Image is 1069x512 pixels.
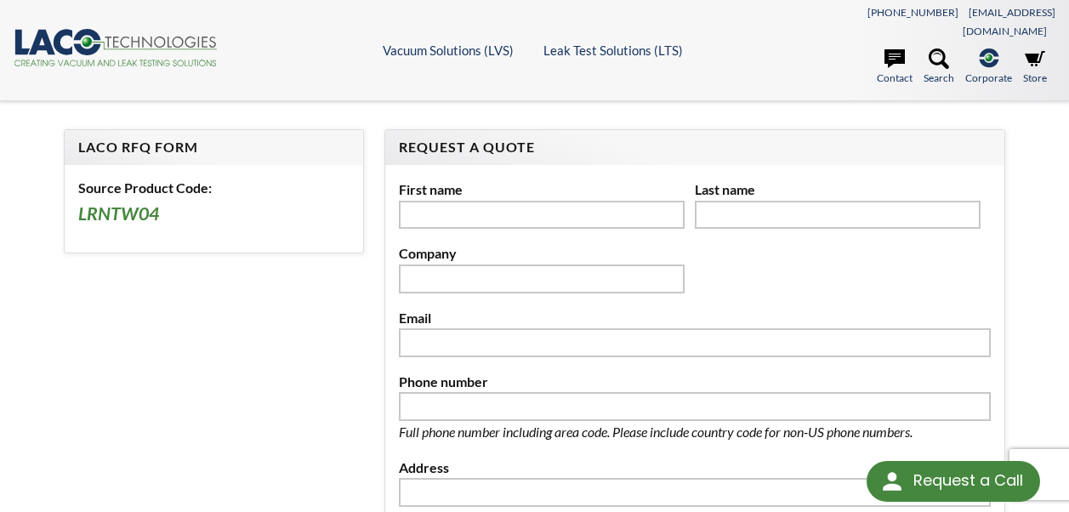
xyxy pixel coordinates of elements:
label: Company [399,242,685,265]
div: Request a Call [867,461,1040,502]
a: Contact [877,48,913,86]
b: Source Product Code: [78,179,212,196]
a: Store [1023,48,1047,86]
span: Corporate [965,70,1012,86]
h3: LRNTW04 [78,202,350,226]
a: [EMAIL_ADDRESS][DOMAIN_NAME] [963,6,1055,37]
label: Last name [695,179,981,201]
a: [PHONE_NUMBER] [867,6,958,19]
label: First name [399,179,685,201]
label: Phone number [399,371,991,393]
a: Leak Test Solutions (LTS) [543,43,683,58]
h4: LACO RFQ Form [78,139,350,156]
label: Email [399,307,991,329]
img: round button [879,468,906,495]
h4: Request A Quote [399,139,991,156]
a: Search [924,48,954,86]
a: Vacuum Solutions (LVS) [383,43,514,58]
div: Request a Call [913,461,1023,500]
label: Address [399,457,991,479]
p: Full phone number including area code. Please include country code for non-US phone numbers. [399,421,969,443]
